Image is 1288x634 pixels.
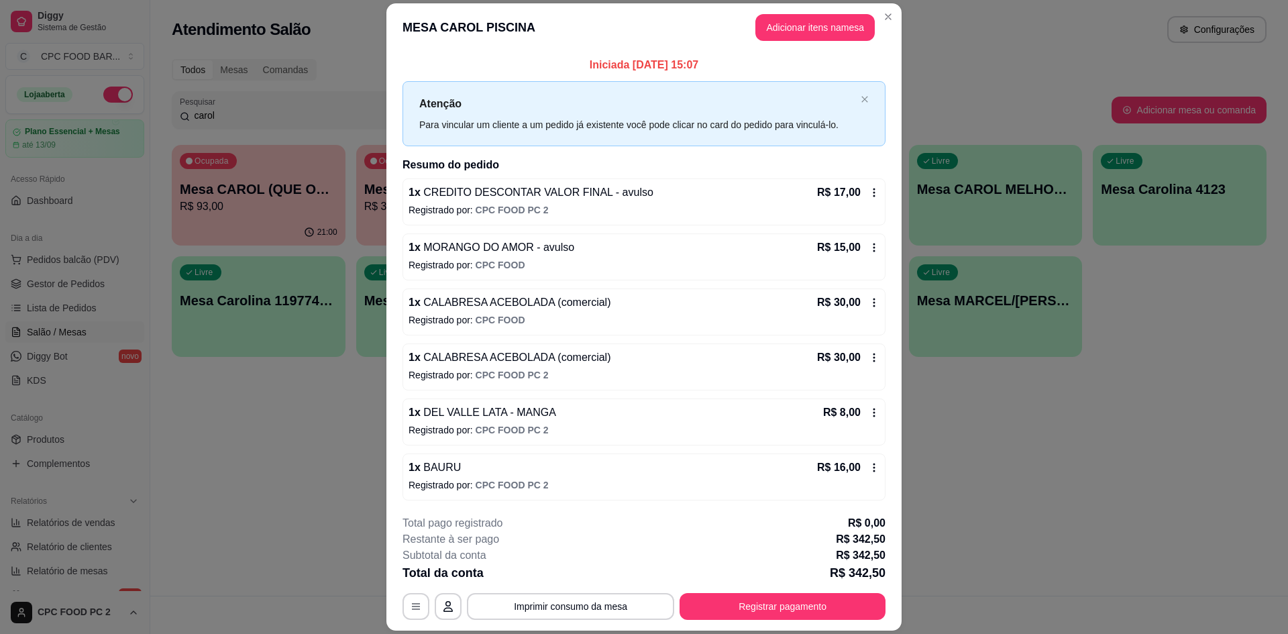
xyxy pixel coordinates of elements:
span: BAURU [421,462,461,473]
p: 1 x [409,295,610,311]
p: 1 x [409,405,556,421]
p: R$ 17,00 [817,184,861,201]
p: R$ 342,50 [836,547,885,564]
span: CPC FOOD PC 2 [476,480,549,490]
h2: Resumo do pedido [402,157,885,173]
span: CPC FOOD PC 2 [476,425,549,435]
span: CALABRESA ACEBOLADA (comercial) [421,352,611,363]
p: R$ 342,50 [830,564,885,582]
p: Restante à ser pago [402,531,499,547]
span: CPC FOOD PC 2 [476,370,549,380]
header: MESA CAROL PISCINA [386,3,902,52]
p: Registrado por: [409,368,879,382]
p: Atenção [419,95,855,112]
span: MORANGO DO AMOR - avulso [421,242,574,253]
p: Registrado por: [409,478,879,492]
p: R$ 30,00 [817,295,861,311]
span: CPC FOOD [476,260,525,270]
p: Registrado por: [409,423,879,437]
span: CALABRESA ACEBOLADA (comercial) [421,297,611,308]
p: Registrado por: [409,203,879,217]
p: R$ 16,00 [817,460,861,476]
p: 1 x [409,240,574,256]
button: Imprimir consumo da mesa [467,593,674,620]
p: Registrado por: [409,258,879,272]
span: CPC FOOD [476,315,525,325]
p: Iniciada [DATE] 15:07 [402,57,885,73]
button: Registrar pagamento [680,593,885,620]
div: Para vincular um cliente a um pedido já existente você pode clicar no card do pedido para vinculá... [419,117,855,132]
span: close [861,95,869,103]
span: CPC FOOD PC 2 [476,205,549,215]
p: R$ 15,00 [817,240,861,256]
p: R$ 30,00 [817,350,861,366]
p: Registrado por: [409,313,879,327]
p: 1 x [409,460,461,476]
p: R$ 342,50 [836,531,885,547]
span: CREDITO DESCONTAR VALOR FINAL - avulso [421,187,653,198]
button: Close [877,6,899,28]
p: R$ 0,00 [848,515,885,531]
p: Subtotal da conta [402,547,486,564]
button: close [861,95,869,104]
p: 1 x [409,350,610,366]
button: Adicionar itens namesa [755,14,875,41]
p: Total da conta [402,564,484,582]
span: DEL VALLE LATA - MANGA [421,407,556,418]
p: Total pago registrado [402,515,502,531]
p: 1 x [409,184,653,201]
p: R$ 8,00 [823,405,861,421]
